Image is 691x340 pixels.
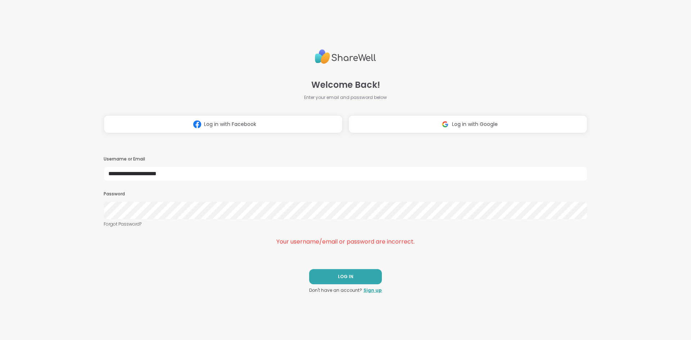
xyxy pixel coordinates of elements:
[338,273,353,280] span: LOG IN
[452,121,498,128] span: Log in with Google
[363,287,382,294] a: Sign up
[104,237,587,246] div: Your username/email or password are incorrect.
[438,118,452,131] img: ShareWell Logomark
[104,221,587,227] a: Forgot Password?
[309,287,362,294] span: Don't have an account?
[104,115,343,133] button: Log in with Facebook
[309,269,382,284] button: LOG IN
[315,46,376,67] img: ShareWell Logo
[311,78,380,91] span: Welcome Back!
[304,94,387,101] span: Enter your email and password below
[104,191,587,197] h3: Password
[348,115,587,133] button: Log in with Google
[104,156,587,162] h3: Username or Email
[190,118,204,131] img: ShareWell Logomark
[204,121,256,128] span: Log in with Facebook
